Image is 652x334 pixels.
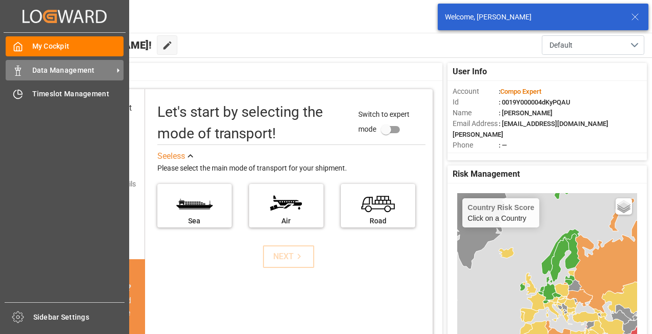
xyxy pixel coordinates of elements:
[453,97,499,108] span: Id
[358,110,410,133] span: Switch to expert mode
[453,151,499,161] span: Account Type
[32,89,124,99] span: Timeslot Management
[157,150,185,162] div: See less
[157,101,349,144] div: Let's start by selecting the mode of transport!
[254,216,318,226] div: Air
[453,120,608,138] span: : [EMAIL_ADDRESS][DOMAIN_NAME][PERSON_NAME]
[6,84,124,104] a: Timeslot Management
[499,152,524,160] span: : Shipper
[499,109,553,117] span: : [PERSON_NAME]
[445,12,621,23] div: Welcome, [PERSON_NAME]
[6,36,124,56] a: My Cockpit
[542,35,644,55] button: open menu
[453,168,520,180] span: Risk Management
[157,162,425,175] div: Please select the main mode of transport for your shipment.
[32,41,124,52] span: My Cockpit
[72,179,136,190] div: Add shipping details
[32,65,113,76] span: Data Management
[273,251,304,263] div: NEXT
[453,108,499,118] span: Name
[263,245,314,268] button: NEXT
[453,140,499,151] span: Phone
[499,98,570,106] span: : 0019Y000004dKyPQAU
[162,216,227,226] div: Sea
[453,66,487,78] span: User Info
[346,216,410,226] div: Road
[453,118,499,129] span: Email Address
[500,88,541,95] span: Compo Expert
[499,141,507,149] span: : —
[467,203,534,222] div: Click on a Country
[453,86,499,97] span: Account
[33,312,125,323] span: Sidebar Settings
[549,40,573,51] span: Default
[499,88,541,95] span: :
[467,203,534,212] h4: Country Risk Score
[616,198,632,215] a: Layers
